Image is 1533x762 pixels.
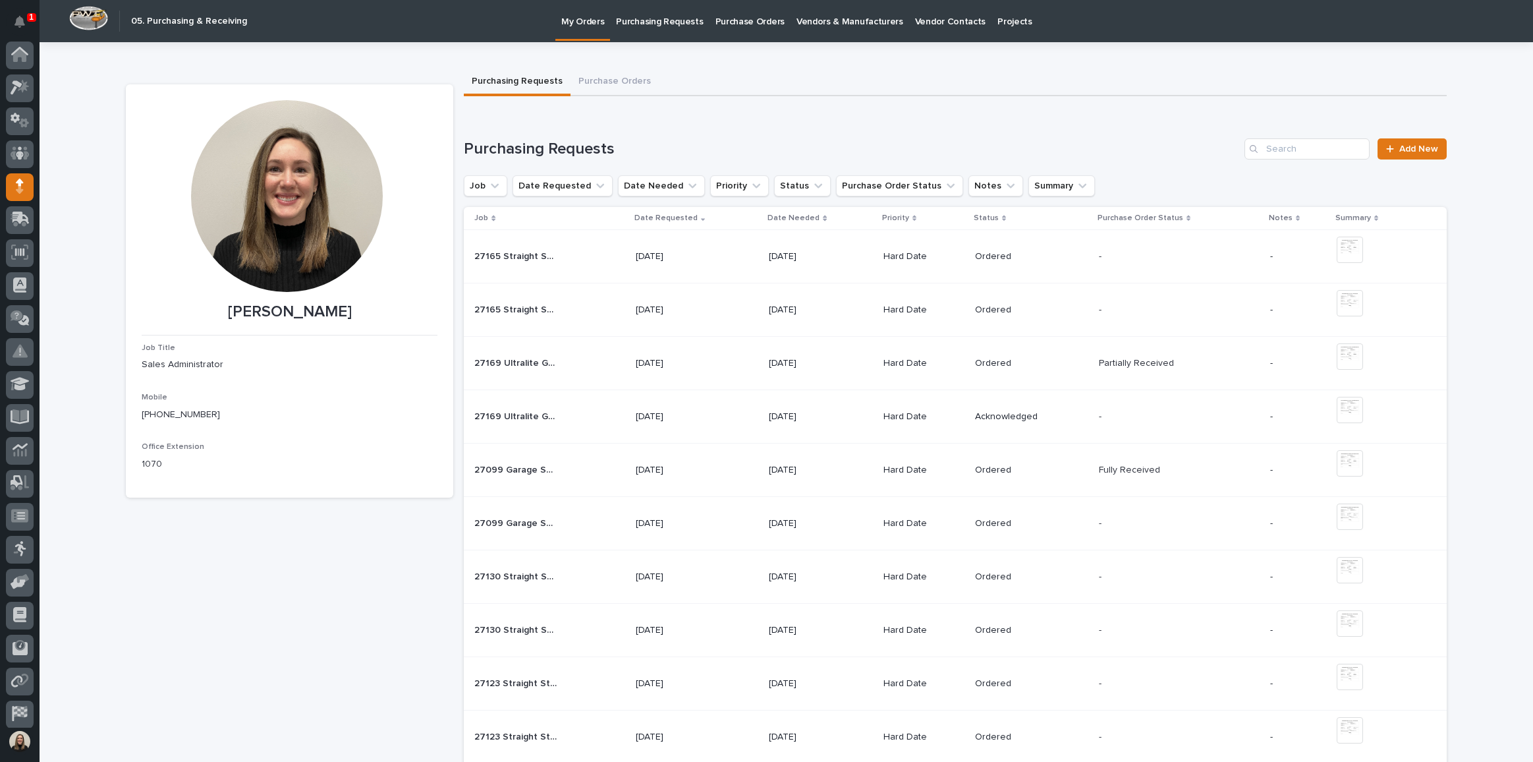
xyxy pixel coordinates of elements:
[636,251,718,262] p: [DATE]
[142,457,437,471] p: 1070
[636,465,718,476] p: [DATE]
[474,676,559,689] p: 27123 Straight Stair
[464,604,1447,657] tr: 27130 Straight Stair27130 Straight Stair [DATE][DATE]Hard DateOrdered-- -
[636,732,718,743] p: [DATE]
[769,571,851,583] p: [DATE]
[464,657,1447,711] tr: 27123 Straight Stair27123 Straight Stair [DATE][DATE]Hard DateOrdered-- -
[142,303,437,322] p: [PERSON_NAME]
[142,410,220,419] a: [PHONE_NUMBER]
[975,518,1057,529] p: Ordered
[769,625,851,636] p: [DATE]
[769,305,851,316] p: [DATE]
[882,211,909,225] p: Priority
[883,251,964,262] p: Hard Date
[474,622,559,636] p: 27130 Straight Stair
[1099,622,1104,636] p: -
[1099,676,1104,689] p: -
[464,140,1239,159] h1: Purchasing Requests
[974,211,999,225] p: Status
[1378,138,1447,160] a: Add New
[769,251,851,262] p: [DATE]
[975,465,1057,476] p: Ordered
[975,411,1057,423] p: Acknowledged
[883,305,964,316] p: Hard Date
[883,358,964,369] p: Hard Date
[636,571,718,583] p: [DATE]
[464,444,1447,497] tr: 27099 Garage Series Crane27099 Garage Series Crane [DATE][DATE]Hard DateOrderedFully ReceivedFull...
[1270,571,1326,583] p: -
[769,678,851,689] p: [DATE]
[710,175,769,196] button: Priority
[975,678,1057,689] p: Ordered
[1270,358,1326,369] p: -
[1099,249,1104,262] p: -
[883,518,964,529] p: Hard Date
[636,305,718,316] p: [DATE]
[883,678,964,689] p: Hard Date
[142,344,175,352] span: Job Title
[769,518,851,529] p: [DATE]
[975,625,1057,636] p: Ordered
[1269,211,1293,225] p: Notes
[29,13,34,22] p: 1
[6,728,34,755] button: users-avatar
[474,355,559,369] p: 27169 Ultralite Gantry Crane
[131,16,247,27] h2: 05. Purchasing & Receiving
[883,411,964,423] p: Hard Date
[769,411,851,423] p: [DATE]
[1099,515,1104,529] p: -
[769,358,851,369] p: [DATE]
[474,409,559,423] p: 27169 Ultralite Gantry Crane
[1270,732,1326,743] p: -
[1270,411,1326,423] p: -
[142,443,204,451] span: Office Extension
[513,175,613,196] button: Date Requested
[142,394,167,401] span: Mobile
[1270,251,1326,262] p: -
[769,732,851,743] p: [DATE]
[474,515,559,529] p: 27099 Garage Series Crane
[1270,305,1326,316] p: -
[883,732,964,743] p: Hard Date
[883,571,964,583] p: Hard Date
[1099,355,1177,369] p: Partially Received
[975,251,1057,262] p: Ordered
[975,732,1057,743] p: Ordered
[769,465,851,476] p: [DATE]
[618,175,705,196] button: Date Needed
[1244,138,1370,160] input: Search
[464,497,1447,550] tr: 27099 Garage Series Crane27099 Garage Series Crane [DATE][DATE]Hard DateOrdered-- -
[474,569,559,583] p: 27130 Straight Stair
[636,411,718,423] p: [DATE]
[464,175,507,196] button: Job
[16,16,34,37] div: Notifications1
[464,337,1447,390] tr: 27169 Ultralite Gantry Crane27169 Ultralite Gantry Crane [DATE][DATE]Hard DateOrderedPartially Re...
[571,69,659,96] button: Purchase Orders
[69,6,108,30] img: Workspace Logo
[1270,465,1326,476] p: -
[1099,409,1104,423] p: -
[6,8,34,36] button: Notifications
[474,211,488,225] p: Job
[1270,678,1326,689] p: -
[1028,175,1095,196] button: Summary
[774,175,831,196] button: Status
[1270,518,1326,529] p: -
[1098,211,1183,225] p: Purchase Order Status
[464,550,1447,604] tr: 27130 Straight Stair27130 Straight Stair [DATE][DATE]Hard DateOrdered-- -
[636,358,718,369] p: [DATE]
[883,625,964,636] p: Hard Date
[464,69,571,96] button: Purchasing Requests
[1099,569,1104,583] p: -
[1099,462,1163,476] p: Fully Received
[464,390,1447,444] tr: 27169 Ultralite Gantry Crane27169 Ultralite Gantry Crane [DATE][DATE]Hard DateAcknowledged-- -
[636,625,718,636] p: [DATE]
[634,211,698,225] p: Date Requested
[1399,144,1438,154] span: Add New
[1099,729,1104,743] p: -
[836,175,963,196] button: Purchase Order Status
[636,518,718,529] p: [DATE]
[474,249,559,262] p: 27165 Straight Stair
[464,230,1447,283] tr: 27165 Straight Stair27165 Straight Stair [DATE][DATE]Hard DateOrdered-- -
